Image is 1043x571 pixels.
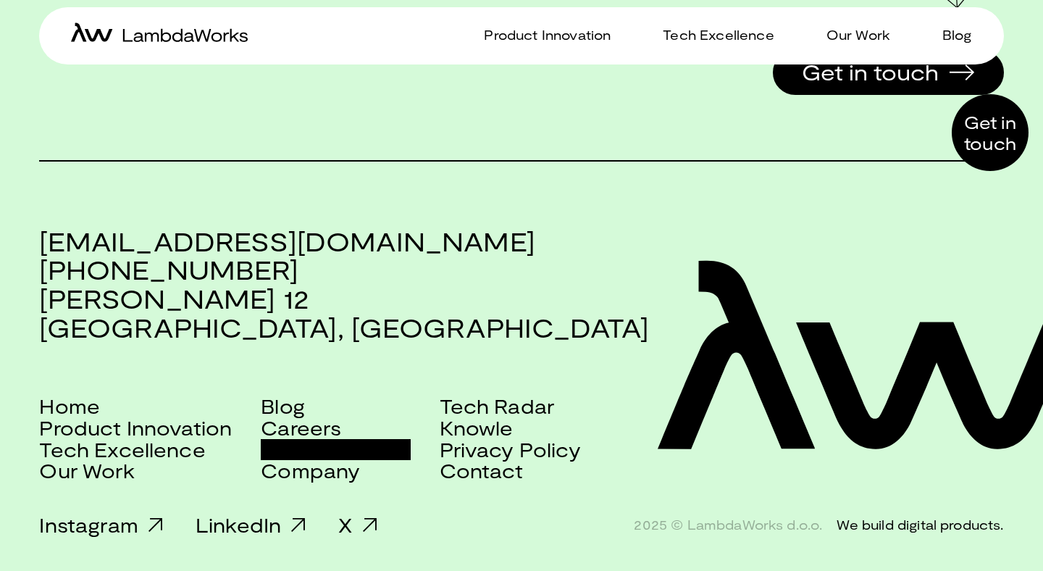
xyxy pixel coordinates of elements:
[837,517,1003,533] div: We build digital products.
[39,396,100,417] a: Home
[826,25,890,46] p: Our Work
[925,25,972,46] a: Blog
[440,417,514,439] a: Knowle
[261,460,360,482] a: Company
[39,460,134,482] a: Our Work
[261,439,410,461] a: Scala Services
[440,396,555,417] a: Tech Radar
[440,460,524,482] a: Contact
[802,61,939,83] span: Get in touch
[942,25,972,46] p: Blog
[466,25,611,46] a: Product Innovation
[39,227,1003,341] h3: [EMAIL_ADDRESS][DOMAIN_NAME] [PHONE_NUMBER] [PERSON_NAME] 12 [GEOGRAPHIC_DATA], [GEOGRAPHIC_DATA]
[645,25,774,46] a: Tech Excellence
[663,25,774,46] p: Tech Excellence
[261,396,305,417] a: Blog
[261,417,341,439] a: Careers
[809,25,890,46] a: Our Work
[39,417,232,439] a: Product Innovation
[484,25,611,46] p: Product Innovation
[338,513,377,536] a: X
[71,22,248,48] a: home-icon
[440,439,581,461] a: Privacy Policy
[39,439,205,461] a: Tech Excellence
[773,50,1004,95] button: Get in touch
[196,513,306,536] a: LinkedIn
[634,517,822,533] span: 2025 © LambdaWorks d.o.o.
[39,513,163,536] a: Instagram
